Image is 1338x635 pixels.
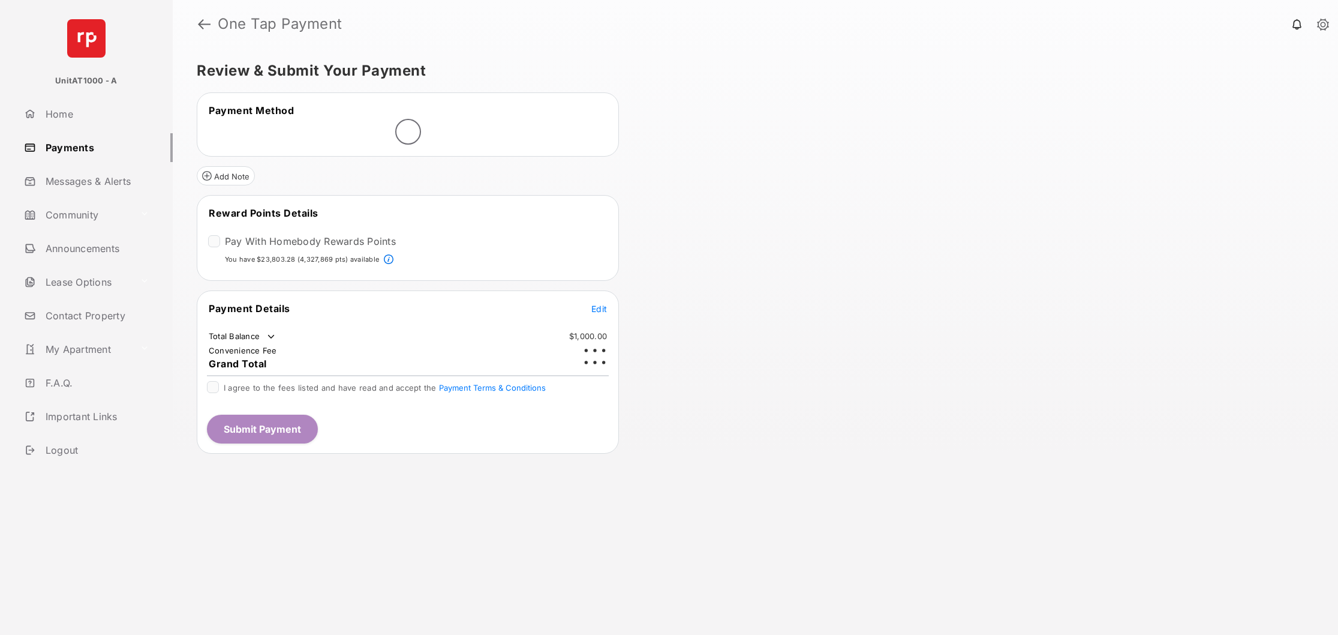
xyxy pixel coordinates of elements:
[225,235,396,247] label: Pay With Homebody Rewards Points
[19,335,135,364] a: My Apartment
[208,331,277,343] td: Total Balance
[19,200,135,229] a: Community
[19,436,173,465] a: Logout
[19,402,154,431] a: Important Links
[19,100,173,128] a: Home
[224,383,546,393] span: I agree to the fees listed and have read and accept the
[209,302,290,314] span: Payment Details
[208,345,278,356] td: Convenience Fee
[19,167,173,196] a: Messages & Alerts
[19,133,173,162] a: Payments
[591,304,607,314] span: Edit
[439,383,546,393] button: I agree to the fees listed and have read and accept the
[19,369,173,397] a: F.A.Q.
[19,268,135,296] a: Lease Options
[569,331,608,342] td: $1,000.00
[591,302,607,314] button: Edit
[218,17,342,31] strong: One Tap Payment
[207,415,318,444] button: Submit Payment
[19,301,173,330] a: Contact Property
[209,358,267,370] span: Grand Total
[55,75,117,87] p: UnitAT1000 - A
[67,19,106,58] img: svg+xml;base64,PHN2ZyB4bWxucz0iaHR0cDovL3d3dy53My5vcmcvMjAwMC9zdmciIHdpZHRoPSI2NCIgaGVpZ2h0PSI2NC...
[197,64,1304,78] h5: Review & Submit Your Payment
[19,234,173,263] a: Announcements
[197,166,255,185] button: Add Note
[209,207,318,219] span: Reward Points Details
[209,104,294,116] span: Payment Method
[225,254,379,265] p: You have $23,803.28 (4,327,869 pts) available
